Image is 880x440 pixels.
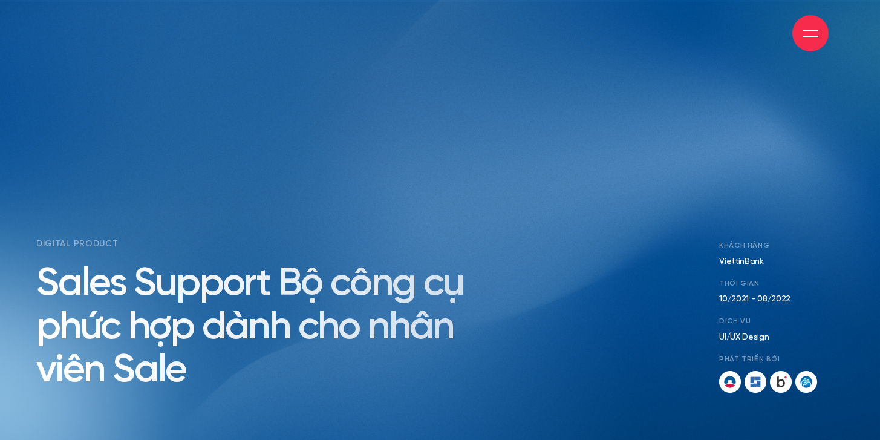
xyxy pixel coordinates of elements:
span: THỜI GIAN [719,278,844,289]
span: dỊCH VỤ [719,316,844,327]
span: Khách hàng [719,240,844,251]
span: DIGITAL PRODUCT [36,238,502,251]
p: UI/UX Design [719,333,844,342]
span: Phát triển bởi [719,354,844,365]
p: 10/2021 - 08/2022 [719,295,844,304]
h2: Sales Support Bộ công cụ phức hợp dành cho nhân viên Sale [36,263,502,393]
p: ViettinBank [719,258,844,266]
